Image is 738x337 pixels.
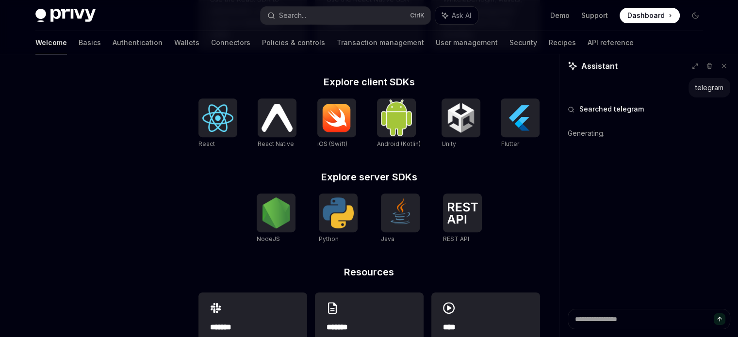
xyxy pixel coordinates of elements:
span: Ask AI [452,11,471,20]
span: Python [319,235,339,242]
a: API reference [588,31,634,54]
a: Demo [550,11,570,20]
span: iOS (Swift) [317,140,347,147]
a: Recipes [549,31,576,54]
img: NodeJS [261,197,292,228]
span: Flutter [501,140,519,147]
img: Android (Kotlin) [381,99,412,136]
a: Authentication [113,31,163,54]
div: telegram [695,83,723,93]
a: FlutterFlutter [501,98,540,149]
img: dark logo [35,9,96,22]
a: REST APIREST API [443,193,482,244]
img: Unity [445,102,476,133]
img: React [202,104,233,132]
a: UnityUnity [442,98,480,149]
span: Ctrl K [410,12,425,19]
button: Ask AI [435,7,478,24]
a: iOS (Swift)iOS (Swift) [317,98,356,149]
a: Dashboard [620,8,680,23]
a: Android (Kotlin)Android (Kotlin) [377,98,421,149]
span: NodeJS [257,235,280,242]
a: ReactReact [198,98,237,149]
span: REST API [443,235,469,242]
span: React [198,140,215,147]
h2: Explore client SDKs [198,77,540,87]
h2: Explore server SDKs [198,172,540,182]
a: Transaction management [337,31,424,54]
span: Java [381,235,394,242]
img: React Native [262,104,293,131]
span: Android (Kotlin) [377,140,421,147]
a: React NativeReact Native [258,98,296,149]
img: iOS (Swift) [321,103,352,132]
a: NodeJSNodeJS [257,193,295,244]
button: Searched telegram [568,104,730,114]
button: Search...CtrlK [261,7,430,24]
span: React Native [258,140,294,147]
img: Java [385,197,416,228]
a: Basics [79,31,101,54]
img: Python [323,197,354,228]
a: User management [436,31,498,54]
a: Wallets [174,31,199,54]
a: Security [509,31,537,54]
div: Search... [279,10,306,21]
button: Toggle dark mode [688,8,703,23]
a: Support [581,11,608,20]
span: Assistant [581,60,618,72]
a: Connectors [211,31,250,54]
img: Flutter [505,102,536,133]
button: Send message [714,313,725,325]
span: Searched telegram [579,104,644,114]
img: REST API [447,202,478,224]
span: Dashboard [627,11,665,20]
a: Welcome [35,31,67,54]
a: Policies & controls [262,31,325,54]
h2: Resources [198,267,540,277]
a: JavaJava [381,193,420,244]
a: PythonPython [319,193,358,244]
span: Unity [442,140,456,147]
div: Generating. [568,121,730,146]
